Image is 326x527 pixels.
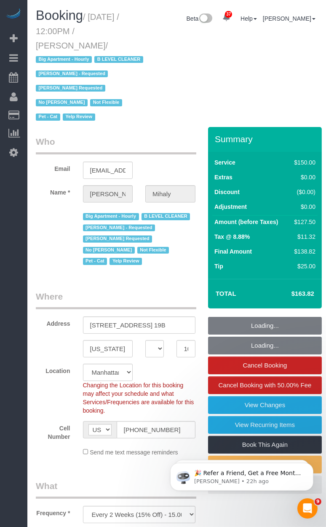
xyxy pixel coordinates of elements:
[83,185,133,203] input: First Name
[291,218,315,226] div: $127.50
[29,421,77,441] label: Cell Number
[208,376,322,394] a: Cancel Booking with 50.00% Fee
[37,24,144,115] span: 🎉 Refer a Friend, Get a Free Month! 🎉 Love Automaid? Share the love! When you refer a friend who ...
[291,188,315,196] div: ($0.00)
[90,99,122,106] span: Not Flexible
[29,364,77,375] label: Location
[83,224,155,231] span: [PERSON_NAME] - Requested
[83,258,107,265] span: Pet - Cat
[216,290,236,297] strong: Total
[83,162,133,179] input: Email
[36,85,105,92] span: [PERSON_NAME] Requested
[137,247,169,254] span: Not Flexible
[36,70,108,77] span: [PERSON_NAME] - Requested
[36,114,60,120] span: Pet - Cat
[94,56,143,63] span: B LEVEL CLEANER
[208,436,322,454] a: Book This Again
[240,15,257,22] a: Help
[36,41,146,122] span: /
[214,232,250,241] label: Tax @ 8.88%
[158,445,326,504] iframe: Intercom notifications message
[36,290,196,309] legend: Where
[29,506,77,517] label: Frequency *
[214,262,223,270] label: Tip
[36,135,196,154] legend: Who
[315,498,321,505] span: 9
[214,203,247,211] label: Adjustment
[90,449,178,456] span: Send me text message reminders
[214,173,232,181] label: Extras
[110,258,142,265] span: Yelp Review
[63,114,95,120] span: Yelp Review
[215,134,318,144] h3: Summary
[83,340,133,357] input: City
[36,12,146,122] small: / [DATE] / 12:00PM / [PERSON_NAME]
[291,173,315,181] div: $0.00
[214,218,278,226] label: Amount (before Taxes)
[142,213,190,220] span: B LEVEL CLEANER
[5,8,22,20] img: Automaid Logo
[36,8,83,23] span: Booking
[263,15,315,22] a: [PERSON_NAME]
[36,480,196,499] legend: What
[214,158,235,167] label: Service
[297,498,318,519] iframe: Intercom live chat
[187,15,213,22] a: Beta
[36,56,92,63] span: Big Apartment - Hourly
[83,247,135,254] span: No [PERSON_NAME]
[291,262,315,270] div: $25.00
[208,396,322,414] a: View Changes
[225,11,232,18] span: 37
[29,185,77,197] label: Name *
[83,235,152,242] span: [PERSON_NAME] Requested
[145,185,195,203] input: Last Name
[83,382,194,414] span: Changing the Location for this booking may affect your schedule and what Services/Frequencies are...
[208,357,322,374] a: Cancel Booking
[291,203,315,211] div: $0.00
[291,158,315,167] div: $150.00
[266,290,314,297] h4: $163.82
[291,232,315,241] div: $11.32
[291,247,315,256] div: $138.82
[214,247,252,256] label: Final Amount
[36,99,88,106] span: No [PERSON_NAME]
[198,14,212,24] img: New interface
[83,213,139,220] span: Big Apartment - Hourly
[214,188,240,196] label: Discount
[29,162,77,173] label: Email
[29,316,77,328] label: Address
[117,421,195,438] input: Cell Number
[218,8,235,27] a: 37
[219,381,312,389] span: Cancel Booking with 50.00% Fee
[208,416,322,434] a: View Recurring Items
[37,32,145,40] p: Message from Ellie, sent 22h ago
[176,340,195,357] input: Zip Code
